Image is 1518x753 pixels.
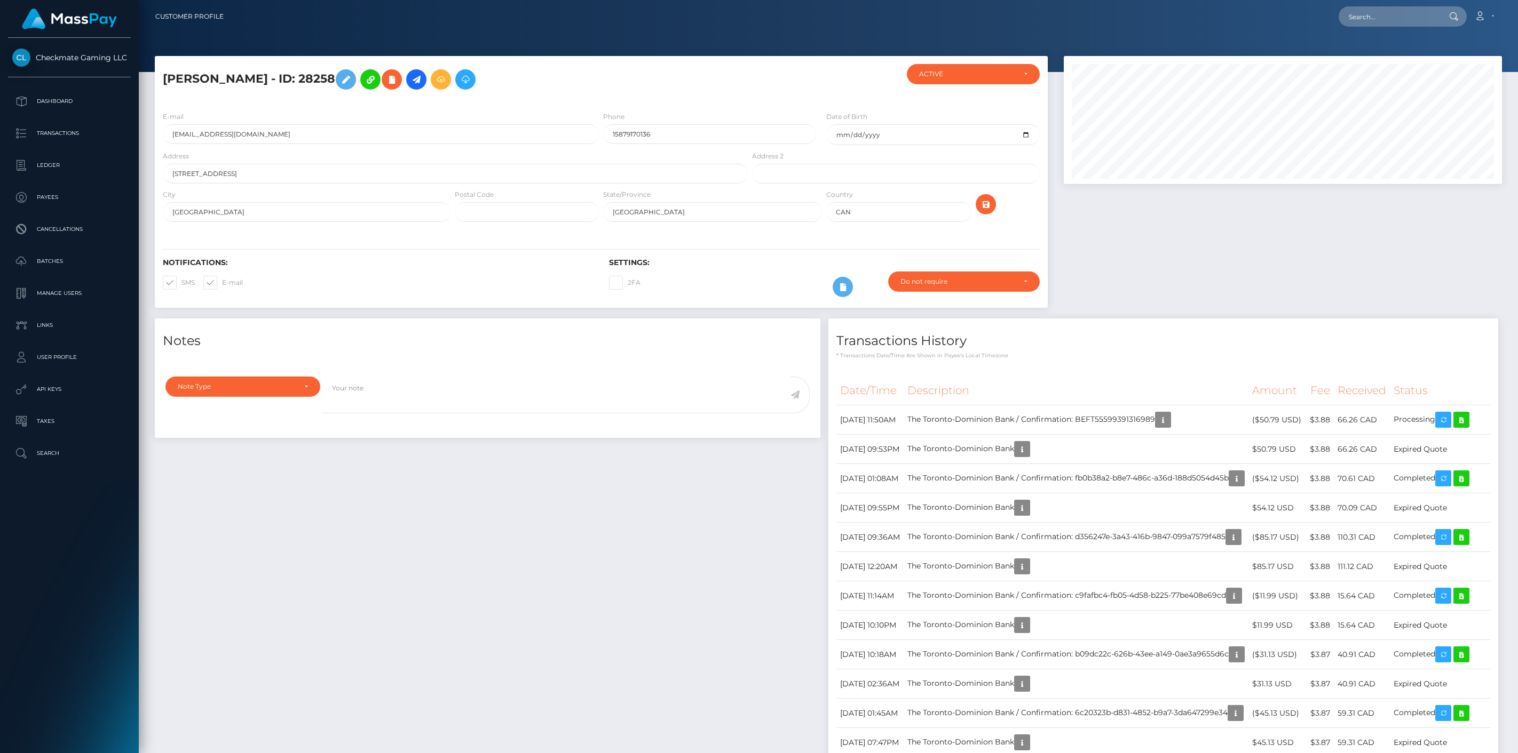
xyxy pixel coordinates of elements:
[1334,669,1390,699] td: 40.91 CAD
[163,112,184,122] label: E-mail
[836,523,904,552] td: [DATE] 09:36AM
[22,9,117,29] img: MassPay Logo
[12,125,127,141] p: Transactions
[455,190,494,199] label: Postal Code
[609,276,641,290] label: 2FA
[904,640,1248,669] td: The Toronto-Dominion Bank / Confirmation: b09dc22c-626b-43ee-a149-0ae3a9655d6c
[904,581,1248,611] td: The Toronto-Dominion Bank / Confirmation: c9fafbc4-fb05-4d58-b225-77be408e69cd
[8,120,131,147] a: Transactions
[1334,493,1390,523] td: 70.09 CAD
[1334,581,1390,611] td: 15.64 CAD
[12,49,30,67] img: Checkmate Gaming LLC
[1390,405,1490,435] td: Processing
[8,440,131,467] a: Search
[1248,581,1306,611] td: ($11.99 USD)
[163,64,742,95] h5: [PERSON_NAME] - ID: 28258
[8,184,131,211] a: Payees
[919,70,1015,78] div: ACTIVE
[904,552,1248,581] td: The Toronto-Dominion Bank
[1248,435,1306,464] td: $50.79 USD
[12,445,127,461] p: Search
[1390,669,1490,699] td: Expired Quote
[1248,699,1306,728] td: ($45.13 USD)
[904,405,1248,435] td: The Toronto-Dominion Bank / Confirmation: BEFT55599391316989
[1334,405,1390,435] td: 66.26 CAD
[1334,640,1390,669] td: 40.91 CAD
[1306,640,1334,669] td: $3.87
[609,258,1039,267] h6: Settings:
[836,351,1490,359] p: * Transactions date/time are shown in payee's local timezone
[1390,611,1490,640] td: Expired Quote
[8,248,131,275] a: Batches
[1306,581,1334,611] td: $3.88
[836,699,904,728] td: [DATE] 01:45AM
[826,190,853,199] label: Country
[163,151,189,161] label: Address
[1334,699,1390,728] td: 59.31 CAD
[904,669,1248,699] td: The Toronto-Dominion Bank
[1248,669,1306,699] td: $31.13 USD
[1306,523,1334,552] td: $3.88
[836,493,904,523] td: [DATE] 09:55PM
[836,376,904,405] th: Date/Time
[12,381,127,397] p: API Keys
[163,276,195,290] label: SMS
[8,280,131,307] a: Manage Users
[1248,611,1306,640] td: $11.99 USD
[1248,405,1306,435] td: ($50.79 USD)
[8,408,131,435] a: Taxes
[1334,523,1390,552] td: 110.31 CAD
[752,151,784,161] label: Address 2
[8,53,131,62] span: Checkmate Gaming LLC
[165,376,320,397] button: Note Type
[8,376,131,403] a: API Keys
[12,349,127,365] p: User Profile
[163,332,812,350] h4: Notes
[406,69,426,90] a: Initiate Payout
[1248,376,1306,405] th: Amount
[1390,464,1490,493] td: Completed
[1339,6,1439,27] input: Search...
[836,405,904,435] td: [DATE] 11:50AM
[1334,435,1390,464] td: 66.26 CAD
[163,258,593,267] h6: Notifications:
[904,435,1248,464] td: The Toronto-Dominion Bank
[1390,581,1490,611] td: Completed
[904,376,1248,405] th: Description
[888,271,1040,292] button: Do not require
[12,253,127,269] p: Batches
[12,413,127,429] p: Taxes
[1306,405,1334,435] td: $3.88
[900,277,1015,286] div: Do not require
[836,669,904,699] td: [DATE] 02:36AM
[163,190,176,199] label: City
[1248,493,1306,523] td: $54.12 USD
[836,611,904,640] td: [DATE] 10:10PM
[8,216,131,243] a: Cancellations
[12,317,127,333] p: Links
[1390,699,1490,728] td: Completed
[836,640,904,669] td: [DATE] 10:18AM
[1390,493,1490,523] td: Expired Quote
[603,190,651,199] label: State/Province
[8,88,131,115] a: Dashboard
[1248,640,1306,669] td: ($31.13 USD)
[1248,523,1306,552] td: ($85.17 USD)
[1248,464,1306,493] td: ($54.12 USD)
[836,552,904,581] td: [DATE] 12:20AM
[203,276,243,290] label: E-mail
[907,64,1040,84] button: ACTIVE
[1334,464,1390,493] td: 70.61 CAD
[826,112,867,122] label: Date of Birth
[12,157,127,173] p: Ledger
[1390,376,1490,405] th: Status
[904,493,1248,523] td: The Toronto-Dominion Bank
[155,5,224,28] a: Customer Profile
[1306,493,1334,523] td: $3.88
[8,152,131,179] a: Ledger
[1248,552,1306,581] td: $85.17 USD
[904,464,1248,493] td: The Toronto-Dominion Bank / Confirmation: fb0b38a2-b8e7-486c-a36d-188d5054d45b
[1390,523,1490,552] td: Completed
[1334,552,1390,581] td: 111.12 CAD
[12,285,127,301] p: Manage Users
